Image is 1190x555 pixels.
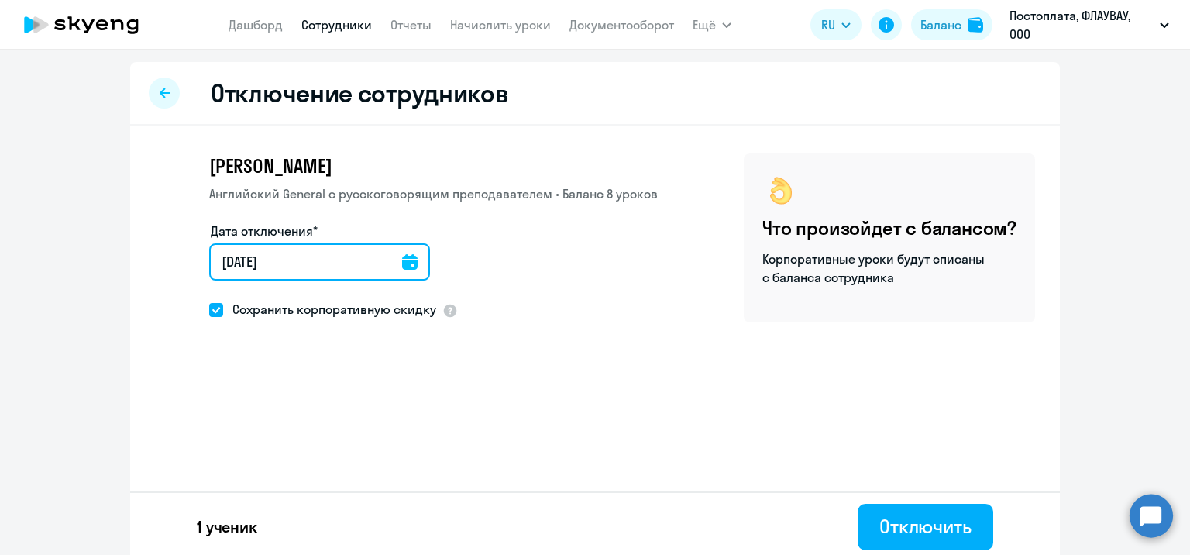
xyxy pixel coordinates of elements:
[211,222,318,240] label: Дата отключения*
[223,300,436,319] span: Сохранить корпоративную скидку
[209,153,332,178] span: [PERSON_NAME]
[211,78,508,109] h2: Отключение сотрудников
[209,184,658,203] p: Английский General с русскоговорящим преподавателем • Баланс 8 уроков
[450,17,551,33] a: Начислить уроки
[229,17,283,33] a: Дашборд
[390,17,432,33] a: Отчеты
[197,516,257,538] p: 1 ученик
[920,16,961,34] div: Баланс
[810,9,862,40] button: RU
[762,172,800,209] img: ok
[762,215,1016,240] h4: Что произойдет с балансом?
[968,17,983,33] img: balance
[858,504,993,550] button: Отключить
[911,9,992,40] button: Балансbalance
[569,17,674,33] a: Документооборот
[879,514,972,539] div: Отключить
[209,243,430,281] input: дд.мм.гггг
[1009,6,1154,43] p: Постоплата, ФЛАУВАУ, ООО
[301,17,372,33] a: Сотрудники
[693,16,716,34] span: Ещё
[693,9,731,40] button: Ещё
[821,16,835,34] span: RU
[1002,6,1177,43] button: Постоплата, ФЛАУВАУ, ООО
[762,250,987,287] p: Корпоративные уроки будут списаны с баланса сотрудника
